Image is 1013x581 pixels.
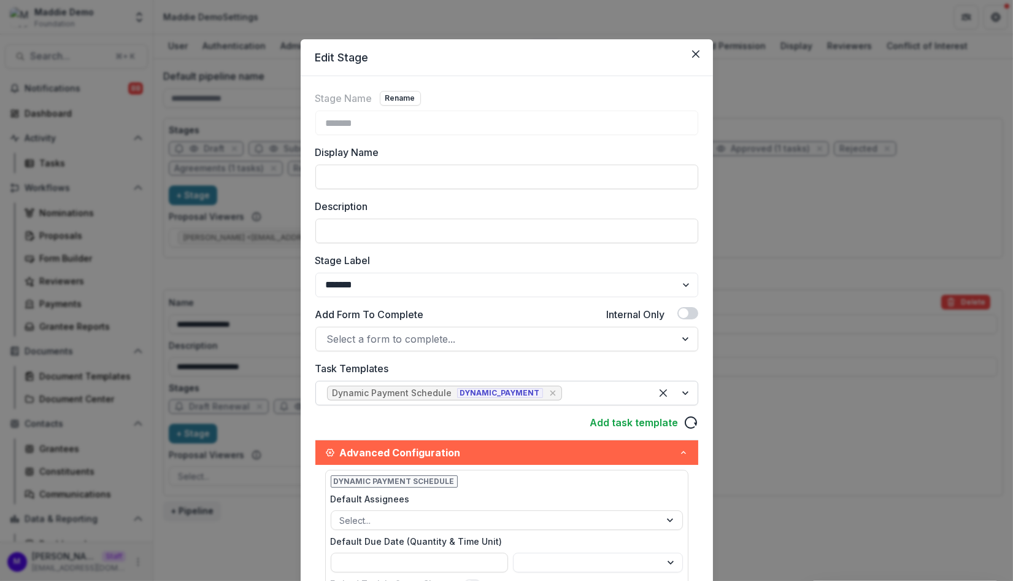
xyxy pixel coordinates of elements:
[686,44,706,64] button: Close
[547,387,559,399] div: Remove [object Object]
[340,445,679,460] span: Advanced Configuration
[331,535,676,548] label: Default Due Date (Quantity & Time Unit)
[315,307,424,322] label: Add Form To Complete
[315,199,691,214] label: Description
[380,91,421,106] button: Rename
[333,388,452,399] div: Dynamic Payment Schedule
[590,415,679,430] a: Add task template
[331,493,676,505] label: Default Assignees
[684,415,698,430] svg: reload
[607,307,665,322] label: Internal Only
[301,39,713,76] header: Edit Stage
[315,253,691,268] label: Stage Label
[653,383,673,403] div: Clear selected options
[315,91,372,106] label: Stage Name
[315,361,691,376] label: Task Templates
[331,475,458,488] span: Dynamic Payment Schedule
[457,388,543,398] span: DYNAMIC_PAYMENT
[315,440,698,465] button: Advanced Configuration
[315,145,691,160] label: Display Name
